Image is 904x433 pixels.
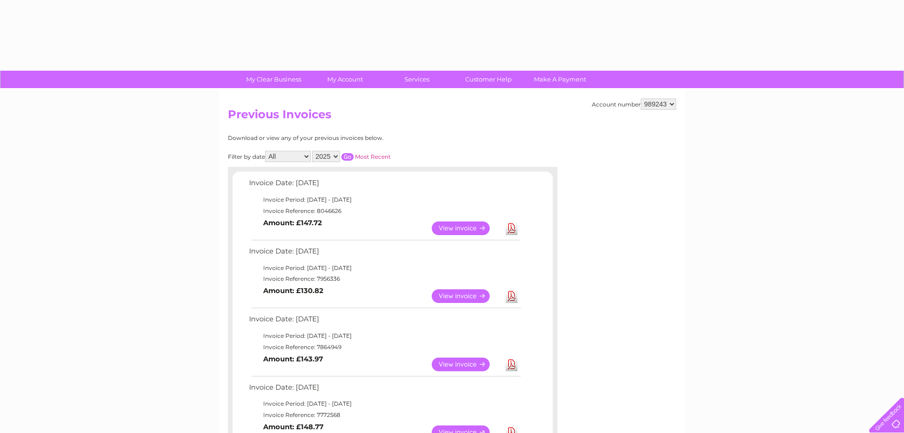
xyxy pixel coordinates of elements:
[592,98,676,110] div: Account number
[450,71,527,88] a: Customer Help
[432,358,501,371] a: View
[263,423,323,431] b: Amount: £148.77
[247,245,522,262] td: Invoice Date: [DATE]
[247,409,522,421] td: Invoice Reference: 7772568
[432,221,501,235] a: View
[355,153,391,160] a: Most Recent
[235,71,313,88] a: My Clear Business
[247,194,522,205] td: Invoice Period: [DATE] - [DATE]
[228,151,475,162] div: Filter by date
[521,71,599,88] a: Make A Payment
[247,398,522,409] td: Invoice Period: [DATE] - [DATE]
[307,71,384,88] a: My Account
[506,358,517,371] a: Download
[247,177,522,194] td: Invoice Date: [DATE]
[228,135,475,141] div: Download or view any of your previous invoices below.
[247,262,522,274] td: Invoice Period: [DATE] - [DATE]
[378,71,456,88] a: Services
[247,381,522,399] td: Invoice Date: [DATE]
[247,273,522,285] td: Invoice Reference: 7956336
[263,219,322,227] b: Amount: £147.72
[228,108,676,126] h2: Previous Invoices
[247,330,522,342] td: Invoice Period: [DATE] - [DATE]
[247,205,522,217] td: Invoice Reference: 8046626
[432,289,501,303] a: View
[263,355,323,363] b: Amount: £143.97
[506,221,517,235] a: Download
[247,342,522,353] td: Invoice Reference: 7864949
[506,289,517,303] a: Download
[263,286,323,295] b: Amount: £130.82
[247,313,522,330] td: Invoice Date: [DATE]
